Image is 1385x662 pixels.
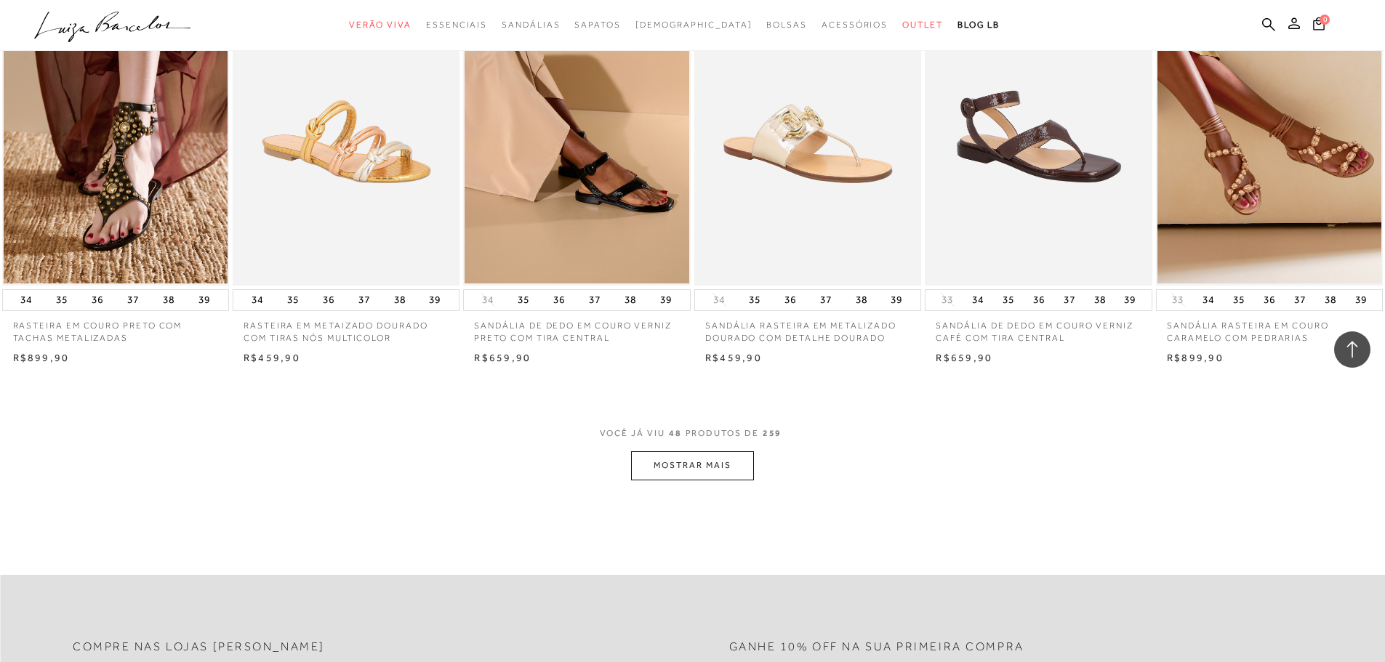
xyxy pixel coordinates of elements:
h2: Ganhe 10% off na sua primeira compra [729,640,1024,654]
span: Verão Viva [349,20,412,30]
span: Outlet [902,20,943,30]
span: R$899,90 [1167,352,1224,363]
button: 37 [1290,290,1310,310]
button: 36 [318,290,339,310]
button: 39 [425,290,445,310]
button: 39 [886,290,907,310]
button: 33 [937,293,958,307]
button: 37 [354,290,374,310]
span: [DEMOGRAPHIC_DATA] [635,20,752,30]
button: 37 [1059,290,1080,310]
button: 37 [816,290,836,310]
span: Bolsas [766,20,807,30]
a: categoryNavScreenReaderText [426,12,487,39]
button: 36 [780,290,800,310]
span: VOCÊ JÁ VIU PRODUTOS DE [600,428,786,438]
button: 39 [656,290,676,310]
a: SANDÁLIA RASTEIRA EM METALIZADO DOURADO COM DETALHE DOURADO [694,311,921,344]
span: Sapatos [574,20,620,30]
button: 37 [123,290,143,310]
button: 34 [478,293,498,307]
button: 38 [1090,290,1110,310]
span: R$899,90 [13,352,70,363]
button: 38 [620,290,641,310]
button: 38 [851,290,872,310]
a: RASTEIRA EM METAIZADO DOURADO COM TIRAS NÓS MULTICOLOR [233,311,459,344]
button: 34 [247,290,268,310]
button: 38 [1320,290,1341,310]
button: 34 [16,290,36,310]
span: R$659,90 [474,352,531,363]
button: 36 [1259,290,1280,310]
button: 36 [549,290,569,310]
button: 35 [52,290,72,310]
a: categoryNavScreenReaderText [349,12,412,39]
button: MOSTRAR MAIS [631,451,753,480]
button: 36 [1029,290,1049,310]
a: SANDÁLIA DE DEDO EM COURO VERNIZ CAFÉ COM TIRA CENTRAL [925,311,1152,344]
span: Essenciais [426,20,487,30]
span: 259 [763,428,782,438]
button: 35 [998,290,1019,310]
span: Sandálias [502,20,560,30]
a: SANDÁLIA DE DEDO EM COURO VERNIZ PRETO COM TIRA CENTRAL [463,311,690,344]
a: categoryNavScreenReaderText [766,12,807,39]
span: BLOG LB [958,20,1000,30]
button: 37 [585,290,605,310]
button: 34 [968,290,988,310]
a: SANDÁLIA RASTEIRA EM COURO CARAMELO COM PEDRARIAS [1156,311,1383,344]
button: 35 [744,290,765,310]
button: 36 [87,290,108,310]
span: R$659,90 [936,352,992,363]
span: R$459,90 [705,352,762,363]
span: 0 [1320,15,1330,25]
a: BLOG LB [958,12,1000,39]
span: 48 [669,428,682,438]
button: 34 [709,293,729,307]
a: RASTEIRA EM COURO PRETO COM TACHAS METALIZADAS [2,311,229,344]
a: categoryNavScreenReaderText [574,12,620,39]
button: 39 [1351,290,1371,310]
button: 35 [1229,290,1249,310]
button: 38 [158,290,179,310]
button: 0 [1309,16,1329,36]
span: Acessórios [822,20,888,30]
button: 39 [194,290,214,310]
button: 33 [1168,293,1188,307]
h2: Compre nas lojas [PERSON_NAME] [73,640,325,654]
button: 34 [1198,290,1219,310]
a: noSubCategoriesText [635,12,752,39]
a: categoryNavScreenReaderText [502,12,560,39]
span: R$459,90 [244,352,300,363]
button: 38 [390,290,410,310]
button: 35 [283,290,303,310]
a: categoryNavScreenReaderText [902,12,943,39]
button: 39 [1120,290,1140,310]
a: categoryNavScreenReaderText [822,12,888,39]
button: 35 [513,290,534,310]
